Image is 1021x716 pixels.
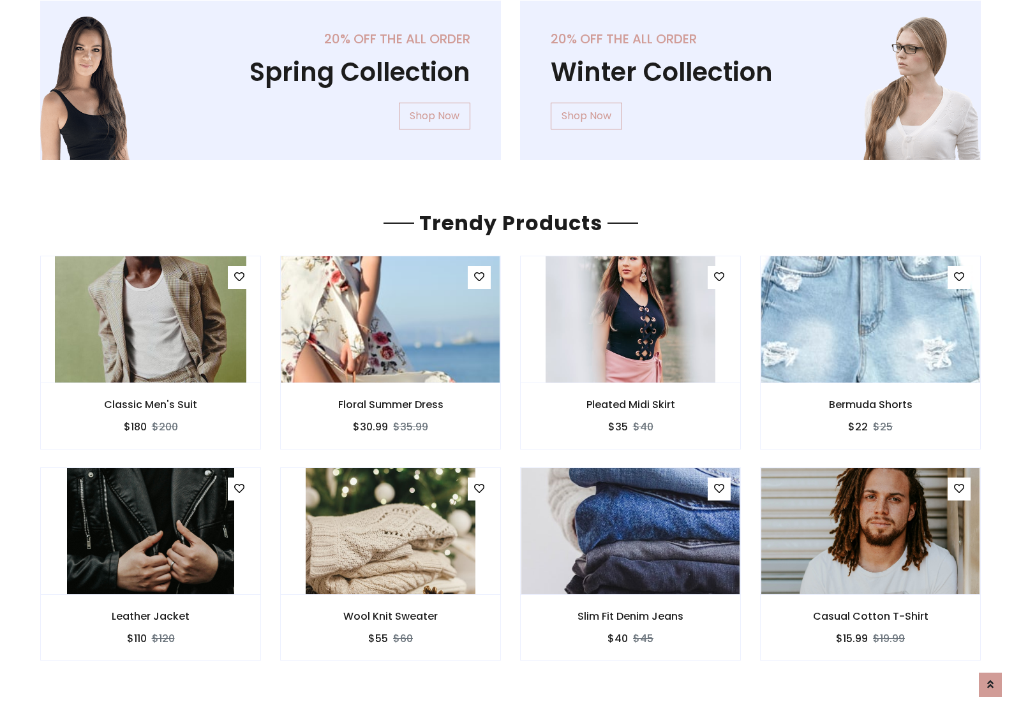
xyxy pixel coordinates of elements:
[848,421,868,433] h6: $22
[393,631,413,646] del: $60
[633,631,653,646] del: $45
[521,610,740,622] h6: Slim Fit Denim Jeans
[873,420,893,434] del: $25
[608,421,628,433] h6: $35
[41,398,260,411] h6: Classic Men's Suit
[836,632,868,645] h6: $15.99
[368,632,388,645] h6: $55
[873,631,905,646] del: $19.99
[281,610,500,622] h6: Wool Knit Sweater
[633,420,653,434] del: $40
[393,420,428,434] del: $35.99
[124,421,147,433] h6: $180
[761,398,980,411] h6: Bermuda Shorts
[281,398,500,411] h6: Floral Summer Dress
[761,610,980,622] h6: Casual Cotton T-Shirt
[353,421,388,433] h6: $30.99
[41,610,260,622] h6: Leather Jacket
[127,632,147,645] h6: $110
[399,103,470,129] a: Shop Now
[551,103,622,129] a: Shop Now
[521,398,740,411] h6: Pleated Midi Skirt
[551,31,950,47] h5: 20% off the all order
[152,420,178,434] del: $200
[607,632,628,645] h6: $40
[152,631,175,646] del: $120
[414,208,607,237] span: Trendy Products
[71,31,470,47] h5: 20% off the all order
[71,57,470,87] h1: Spring Collection
[551,57,950,87] h1: Winter Collection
